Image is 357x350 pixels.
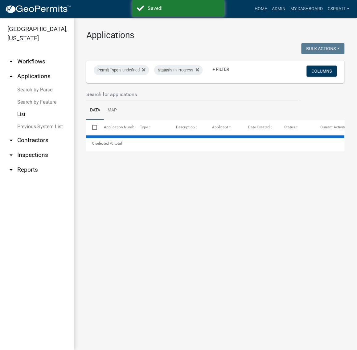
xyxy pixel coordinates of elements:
datatable-header-cell: Select [86,120,98,135]
div: is In Progress [154,65,203,75]
span: Description [176,125,195,129]
a: + Filter [208,64,234,75]
span: Application Number [104,125,138,129]
span: Applicant [212,125,228,129]
input: Search for applications [86,88,300,101]
i: arrow_drop_down [7,137,15,144]
a: Data [86,101,104,120]
datatable-header-cell: Date Created [242,120,278,135]
datatable-header-cell: Type [134,120,170,135]
datatable-header-cell: Current Activity [314,120,351,135]
span: 0 selected / [92,141,111,146]
a: Admin [269,3,288,15]
a: Home [252,3,269,15]
button: Bulk Actions [302,43,345,54]
div: Saved! [148,5,220,12]
span: Type [140,125,148,129]
datatable-header-cell: Applicant [206,120,242,135]
span: Status [284,125,295,129]
i: arrow_drop_down [7,166,15,174]
div: is undefined [94,65,149,75]
span: Date Created [248,125,270,129]
h3: Applications [86,30,345,41]
datatable-header-cell: Status [278,120,314,135]
datatable-header-cell: Application Number [98,120,134,135]
button: Columns [307,66,337,77]
datatable-header-cell: Description [170,120,206,135]
i: arrow_drop_down [7,151,15,159]
i: arrow_drop_up [7,73,15,80]
div: 0 total [86,136,345,151]
a: cspratt [325,3,352,15]
i: arrow_drop_down [7,58,15,65]
span: Current Activity [320,125,346,129]
a: My Dashboard [288,3,325,15]
a: Map [104,101,121,120]
span: Status [158,68,169,72]
span: Permit Type [97,68,118,72]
